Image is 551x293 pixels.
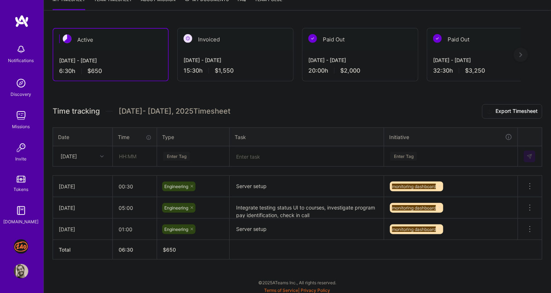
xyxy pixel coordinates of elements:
th: 06:30 [113,240,157,260]
img: discovery [14,76,28,90]
div: Paid Out [303,28,418,50]
div: 15:30 h [184,67,287,74]
span: $ 650 [163,247,176,253]
div: 20:00 h [308,67,412,74]
img: guide book [14,203,28,218]
div: Paid Out [427,28,543,50]
div: Enter Tag [163,151,190,162]
img: User Avatar [14,264,28,278]
span: Time tracking [53,107,100,116]
span: Engineering [164,184,188,189]
div: 6:30 h [59,67,162,75]
input: HH:MM [113,198,157,217]
th: Date [53,127,113,146]
img: Invite [14,141,28,155]
img: right [519,52,522,57]
div: [DATE] [59,183,107,190]
img: Paid Out [308,34,317,43]
i: icon Download [487,108,493,115]
img: teamwork [14,108,28,123]
span: monitoring dashboard [392,205,436,211]
span: Engineering [164,227,188,232]
div: Notifications [8,57,34,64]
div: © 2025 ATeams Inc., All rights reserved. [44,273,551,292]
div: Tokens [14,186,29,193]
span: monitoring dashboard [392,227,436,232]
input: HH:MM [113,220,157,239]
div: Initiative [389,133,513,141]
div: Active [53,29,168,51]
div: Invite [16,155,27,163]
span: | [264,288,330,293]
a: J: 240 Tutoring - Jobs Section Redesign [12,239,30,254]
th: Type [157,127,230,146]
img: logo [15,15,29,28]
i: icon Chevron [100,155,104,158]
div: [DATE] - [DATE] [308,56,412,64]
div: [DOMAIN_NAME] [4,218,39,225]
span: $650 [87,67,102,75]
a: Privacy Policy [301,288,330,293]
div: 32:30 h [433,67,537,74]
a: Terms of Service [264,288,299,293]
img: Active [63,34,71,43]
img: J: 240 Tutoring - Jobs Section Redesign [14,239,28,254]
div: [DATE] [59,225,107,233]
div: Enter Tag [390,151,417,162]
div: Discovery [11,90,32,98]
a: User Avatar [12,264,30,278]
img: tokens [17,176,25,183]
span: $3,250 [465,67,485,74]
textarea: Integrate testing status UI to courses, investigate program pay identification, check in call [230,198,383,218]
div: Missions [12,123,30,130]
img: bell [14,42,28,57]
div: [DATE] - [DATE] [59,57,162,64]
div: Time [118,133,152,141]
div: [DATE] [61,152,77,160]
div: [DATE] - [DATE] [433,56,537,64]
input: HH:MM [113,177,157,196]
span: $1,550 [215,67,234,74]
button: Export Timesheet [482,104,542,119]
textarea: Server setup [230,176,383,196]
img: Submit [527,154,533,159]
img: Paid Out [433,34,442,43]
textarea: Server setup [230,219,383,239]
div: Invoiced [178,28,293,50]
input: HH:MM [113,147,156,166]
span: Engineering [164,205,188,211]
span: monitoring dashboard [392,184,436,189]
span: $2,000 [340,67,360,74]
div: [DATE] [59,204,107,212]
th: Task [230,127,384,146]
div: [DATE] - [DATE] [184,56,287,64]
img: Invoiced [184,34,192,43]
span: [DATE] - [DATE] , 2025 Timesheet [119,107,230,116]
th: Total [53,240,113,260]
